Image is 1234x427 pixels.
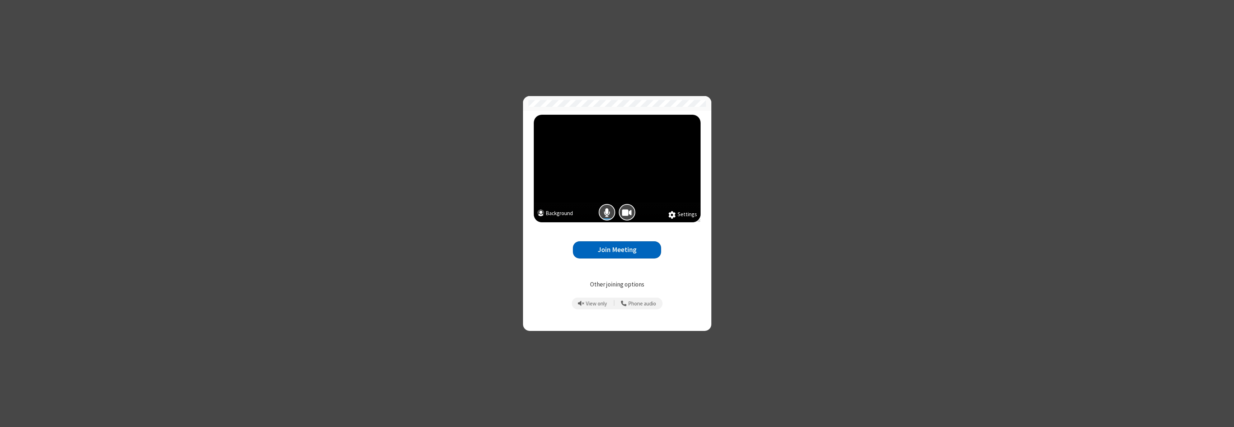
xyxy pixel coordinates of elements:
[619,204,635,220] button: Camera is on
[573,241,661,259] button: Join Meeting
[628,301,656,307] span: Phone audio
[534,280,701,289] p: Other joining options
[575,298,610,310] button: Prevent echo when there is already an active mic and speaker in the room.
[618,298,659,310] button: Use your phone for mic and speaker while you view the meeting on this device.
[668,210,697,219] button: Settings
[599,204,615,220] button: Mic is on
[537,209,573,219] button: Background
[586,301,607,307] span: View only
[613,299,615,309] span: |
